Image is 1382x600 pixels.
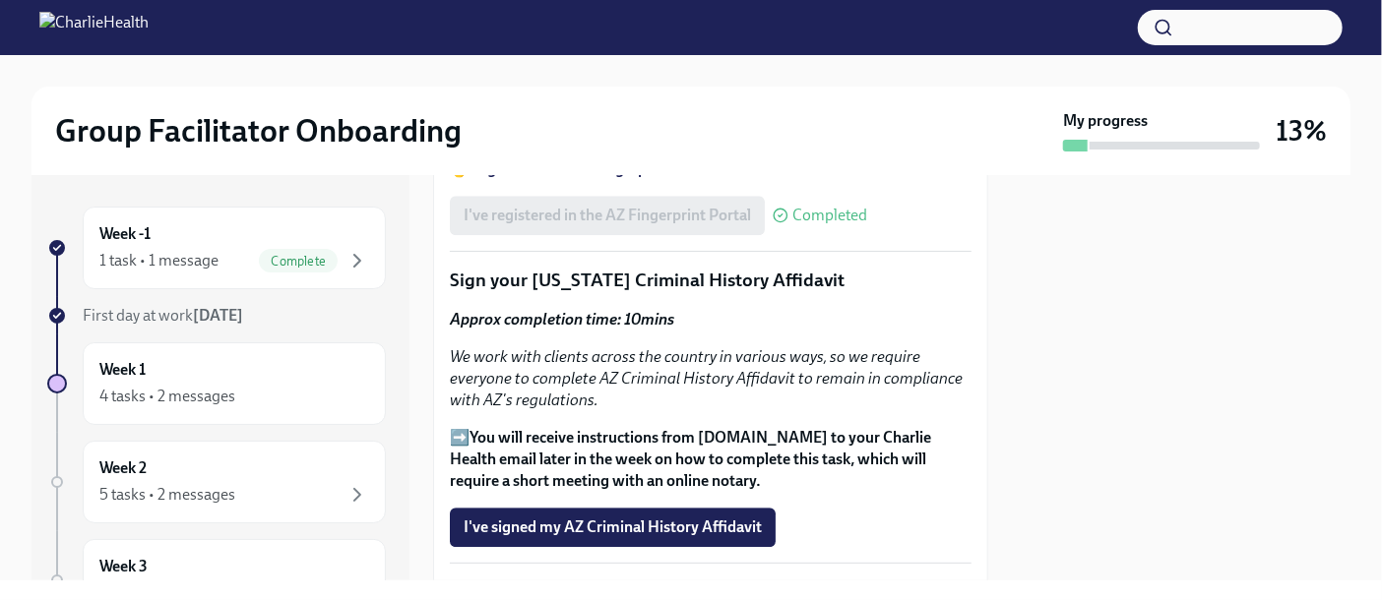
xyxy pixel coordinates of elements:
[450,347,963,409] em: We work with clients across the country in various ways, so we require everyone to complete AZ Cr...
[193,306,243,325] strong: [DATE]
[99,359,146,381] h6: Week 1
[99,556,148,577] h6: Week 3
[450,310,674,329] strong: Approx completion time: 10mins
[792,208,867,223] span: Completed
[450,427,972,492] p: ➡️
[99,457,147,479] h6: Week 2
[83,306,243,325] span: First day at work
[450,508,776,547] button: I've signed my AZ Criminal History Affidavit
[450,268,972,293] p: Sign your [US_STATE] Criminal History Affidavit
[99,484,235,506] div: 5 tasks • 2 messages
[450,428,931,490] strong: You will receive instructions from [DOMAIN_NAME] to your Charlie Health email later in the week o...
[47,441,386,523] a: Week 25 tasks • 2 messages
[39,12,149,43] img: CharlieHealth
[47,207,386,289] a: Week -11 task • 1 messageComplete
[47,305,386,327] a: First day at work[DATE]
[1063,110,1148,132] strong: My progress
[259,254,338,269] span: Complete
[99,250,219,271] div: 1 task • 1 message
[47,342,386,425] a: Week 14 tasks • 2 messages
[99,223,151,245] h6: Week -1
[55,111,462,150] h2: Group Facilitator Onboarding
[464,517,762,537] span: I've signed my AZ Criminal History Affidavit
[1276,113,1327,149] h3: 13%
[99,386,235,407] div: 4 tasks • 2 messages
